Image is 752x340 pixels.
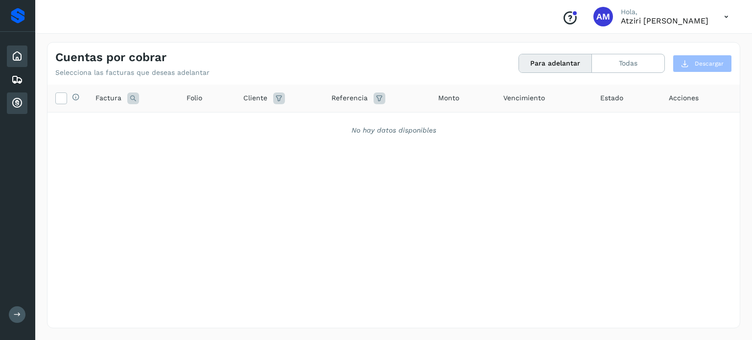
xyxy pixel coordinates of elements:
[519,54,592,72] button: Para adelantar
[438,93,459,103] span: Monto
[669,93,699,103] span: Acciones
[243,93,267,103] span: Cliente
[55,68,210,77] p: Selecciona las facturas que deseas adelantar
[60,125,727,136] div: No hay datos disponibles
[621,16,708,25] p: Atziri Mireya Rodriguez Arreola
[7,69,27,91] div: Embarques
[7,45,27,67] div: Inicio
[695,59,724,68] span: Descargar
[600,93,623,103] span: Estado
[7,92,27,114] div: Cuentas por cobrar
[331,93,368,103] span: Referencia
[621,8,708,16] p: Hola,
[95,93,121,103] span: Factura
[187,93,202,103] span: Folio
[55,50,166,65] h4: Cuentas por cobrar
[673,55,732,72] button: Descargar
[592,54,664,72] button: Todas
[503,93,545,103] span: Vencimiento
